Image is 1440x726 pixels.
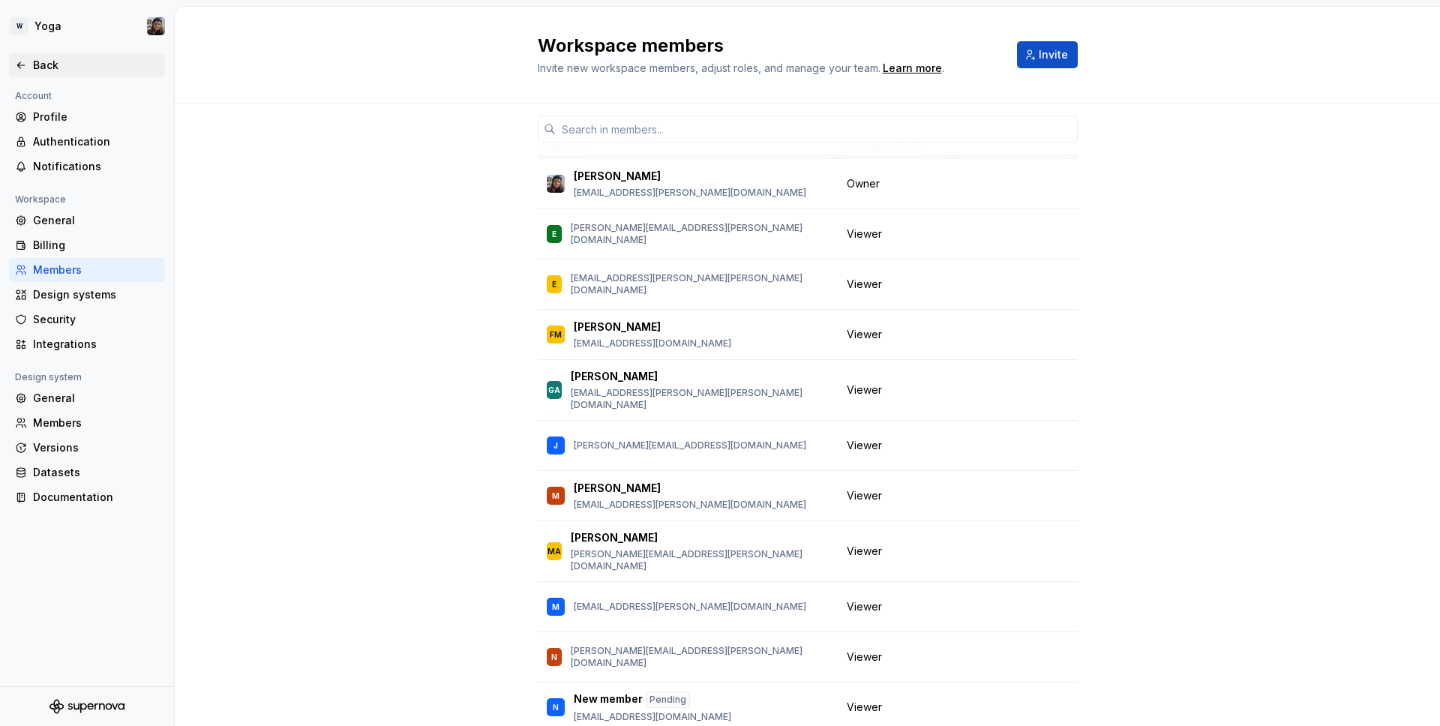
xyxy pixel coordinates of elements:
[571,387,829,411] p: [EMAIL_ADDRESS][PERSON_NAME][PERSON_NAME][DOMAIN_NAME]
[574,691,643,708] p: New member
[34,19,61,34] div: Yoga
[9,460,165,484] a: Datasets
[574,439,806,451] p: [PERSON_NAME][EMAIL_ADDRESS][DOMAIN_NAME]
[9,53,165,77] a: Back
[33,490,159,505] div: Documentation
[9,208,165,232] a: General
[33,213,159,228] div: General
[571,645,829,669] p: [PERSON_NAME][EMAIL_ADDRESS][PERSON_NAME][DOMAIN_NAME]
[556,115,1078,142] input: Search in members...
[3,10,171,43] button: WYogaLarissa Matos
[9,485,165,509] a: Documentation
[646,691,690,708] div: Pending
[33,415,159,430] div: Members
[33,238,159,253] div: Billing
[550,327,562,342] div: FM
[33,58,159,73] div: Back
[571,272,829,296] p: [EMAIL_ADDRESS][PERSON_NAME][PERSON_NAME][DOMAIN_NAME]
[9,258,165,282] a: Members
[9,130,165,154] a: Authentication
[9,154,165,178] a: Notifications
[571,222,829,246] p: [PERSON_NAME][EMAIL_ADDRESS][PERSON_NAME][DOMAIN_NAME]
[33,287,159,302] div: Design systems
[33,159,159,174] div: Notifications
[33,337,159,352] div: Integrations
[1039,47,1068,62] span: Invite
[9,411,165,435] a: Members
[574,481,661,496] p: [PERSON_NAME]
[1017,41,1078,68] button: Invite
[574,169,661,184] p: [PERSON_NAME]
[538,61,880,74] span: Invite new workspace members, adjust roles, and manage your team.
[552,226,556,241] div: E
[574,187,806,199] p: [EMAIL_ADDRESS][PERSON_NAME][DOMAIN_NAME]
[33,440,159,455] div: Versions
[9,307,165,331] a: Security
[9,436,165,460] a: Versions
[33,262,159,277] div: Members
[847,176,880,191] span: Owner
[571,530,658,545] p: [PERSON_NAME]
[880,63,944,74] span: .
[574,319,661,334] p: [PERSON_NAME]
[538,34,999,58] h2: Workspace members
[552,277,556,292] div: E
[553,438,558,453] div: J
[847,382,882,397] span: Viewer
[547,544,561,559] div: MA
[33,109,159,124] div: Profile
[847,438,882,453] span: Viewer
[33,465,159,480] div: Datasets
[847,277,882,292] span: Viewer
[9,105,165,129] a: Profile
[571,369,658,384] p: [PERSON_NAME]
[147,17,165,35] img: Larissa Matos
[883,61,942,76] a: Learn more
[33,312,159,327] div: Security
[847,700,882,715] span: Viewer
[574,711,731,723] p: [EMAIL_ADDRESS][DOMAIN_NAME]
[9,283,165,307] a: Design systems
[553,700,559,715] div: N
[10,17,28,35] div: W
[574,337,731,349] p: [EMAIL_ADDRESS][DOMAIN_NAME]
[547,175,565,193] img: Larissa Matos
[9,386,165,410] a: General
[552,488,559,503] div: M
[571,548,829,572] p: [PERSON_NAME][EMAIL_ADDRESS][PERSON_NAME][DOMAIN_NAME]
[9,368,88,386] div: Design system
[9,332,165,356] a: Integrations
[9,190,72,208] div: Workspace
[49,699,124,714] svg: Supernova Logo
[552,599,559,614] div: M
[574,499,806,511] p: [EMAIL_ADDRESS][PERSON_NAME][DOMAIN_NAME]
[847,544,882,559] span: Viewer
[847,327,882,342] span: Viewer
[548,382,560,397] div: GA
[847,488,882,503] span: Viewer
[33,134,159,149] div: Authentication
[9,87,58,105] div: Account
[33,391,159,406] div: General
[9,233,165,257] a: Billing
[847,226,882,241] span: Viewer
[551,649,557,664] div: N
[574,601,806,613] p: [EMAIL_ADDRESS][PERSON_NAME][DOMAIN_NAME]
[847,649,882,664] span: Viewer
[847,599,882,614] span: Viewer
